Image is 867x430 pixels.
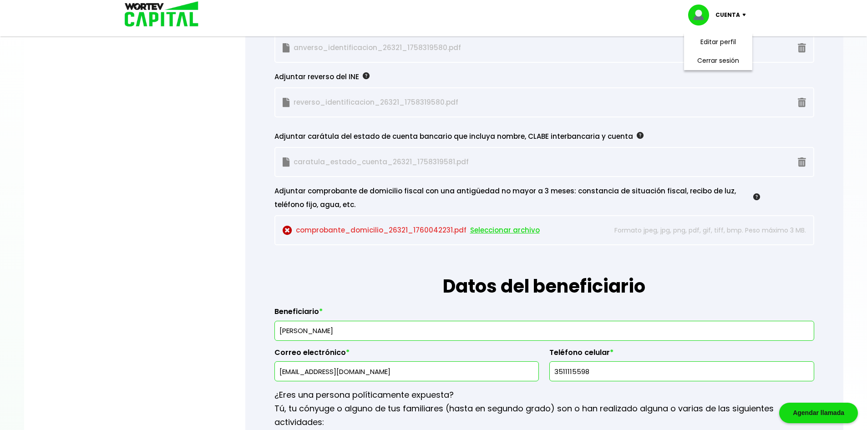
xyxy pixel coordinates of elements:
[274,307,814,321] label: Beneficiario
[700,37,736,47] a: Editar perfil
[274,184,760,212] div: Adjuntar comprobante de domicilio fiscal con una antigüedad no mayor a 3 meses: constancia de sit...
[798,98,806,107] img: gray-trash.dd83e1a4.svg
[753,193,760,200] img: gfR76cHglkPwleuBLjWdxeZVvX9Wp6JBDmjRYY8JYDQn16A2ICN00zLTgIroGa6qie5tIuWH7V3AapTKqzv+oMZsGfMUqL5JM...
[715,8,740,22] p: Cuenta
[549,348,814,362] label: Teléfono celular
[283,96,594,109] p: reverso_identificacion_26321_1758319580.pdf
[283,155,594,169] p: caratula_estado_cuenta_26321_1758319581.pdf
[274,388,814,402] p: ¿Eres una persona políticamente expuesta?
[283,223,594,237] p: comprobante_domicilio_26321_1760042231.pdf
[283,43,290,53] img: gray-file.d3045238.svg
[274,402,814,429] p: Tú, tu cónyuge o alguno de tus familiares (hasta en segundo grado) son o han realizado alguna o v...
[637,132,644,139] img: gfR76cHglkPwleuBLjWdxeZVvX9Wp6JBDmjRYY8JYDQn16A2ICN00zLTgIroGa6qie5tIuWH7V3AapTKqzv+oMZsGfMUqL5JM...
[274,245,814,300] h1: Datos del beneficiario
[740,14,752,16] img: icon-down
[798,157,806,167] img: gray-trash.dd83e1a4.svg
[274,130,760,143] div: Adjuntar carátula del estado de cuenta bancario que incluya nombre, CLABE interbancaria y cuenta
[598,223,806,237] p: Formato jpeg, jpg, png, pdf, gif, tiff, bmp. Peso máximo 3 MB.
[363,72,370,79] img: gfR76cHglkPwleuBLjWdxeZVvX9Wp6JBDmjRYY8JYDQn16A2ICN00zLTgIroGa6qie5tIuWH7V3AapTKqzv+oMZsGfMUqL5JM...
[688,5,715,25] img: profile-image
[553,362,810,381] input: 10 dígitos
[283,226,292,235] img: cross-circle.ce22fdcf.svg
[779,403,858,423] div: Agendar llamada
[283,157,290,167] img: gray-file.d3045238.svg
[470,223,540,237] span: Seleccionar archivo
[283,41,594,55] p: anverso_identificacion_26321_1758319580.pdf
[682,51,755,70] li: Cerrar sesión
[283,98,290,107] img: gray-file.d3045238.svg
[274,348,539,362] label: Correo electrónico
[274,70,760,84] div: Adjuntar reverso del INE
[798,43,806,53] img: gray-trash.dd83e1a4.svg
